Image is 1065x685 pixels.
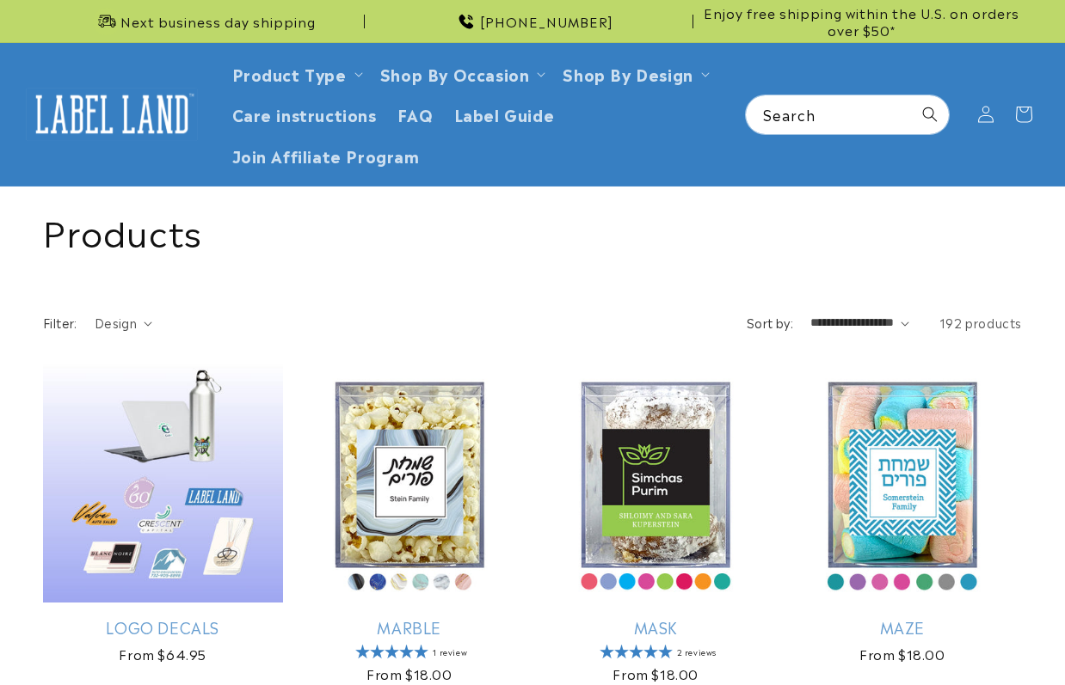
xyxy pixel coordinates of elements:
a: FAQ [387,94,444,134]
h1: Products [43,208,1022,253]
span: Design [95,314,137,331]
span: Next business day shipping [120,13,316,30]
span: Shop By Occasion [380,64,530,83]
a: Maze [783,617,1023,637]
span: FAQ [397,104,434,124]
span: 192 products [939,314,1022,331]
span: Care instructions [232,104,377,124]
a: Care instructions [222,94,387,134]
a: Join Affiliate Program [222,135,430,175]
a: Label Land [20,81,205,147]
h2: Filter: [43,314,77,332]
summary: Shop By Design [552,53,716,94]
a: Product Type [232,62,347,85]
summary: Shop By Occasion [370,53,553,94]
summary: Design (0 selected) [95,314,152,332]
img: Label Land [26,88,198,141]
span: Join Affiliate Program [232,145,420,165]
span: [PHONE_NUMBER] [480,13,613,30]
a: Mask [536,617,776,637]
button: Search [911,95,949,133]
a: Shop By Design [563,62,693,85]
a: Marble [290,617,530,637]
label: Sort by: [747,314,793,331]
a: Label Guide [444,94,565,134]
span: Label Guide [454,104,555,124]
summary: Product Type [222,53,370,94]
a: Logo Decals [43,617,283,637]
span: Enjoy free shipping within the U.S. on orders over $50* [700,4,1022,38]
